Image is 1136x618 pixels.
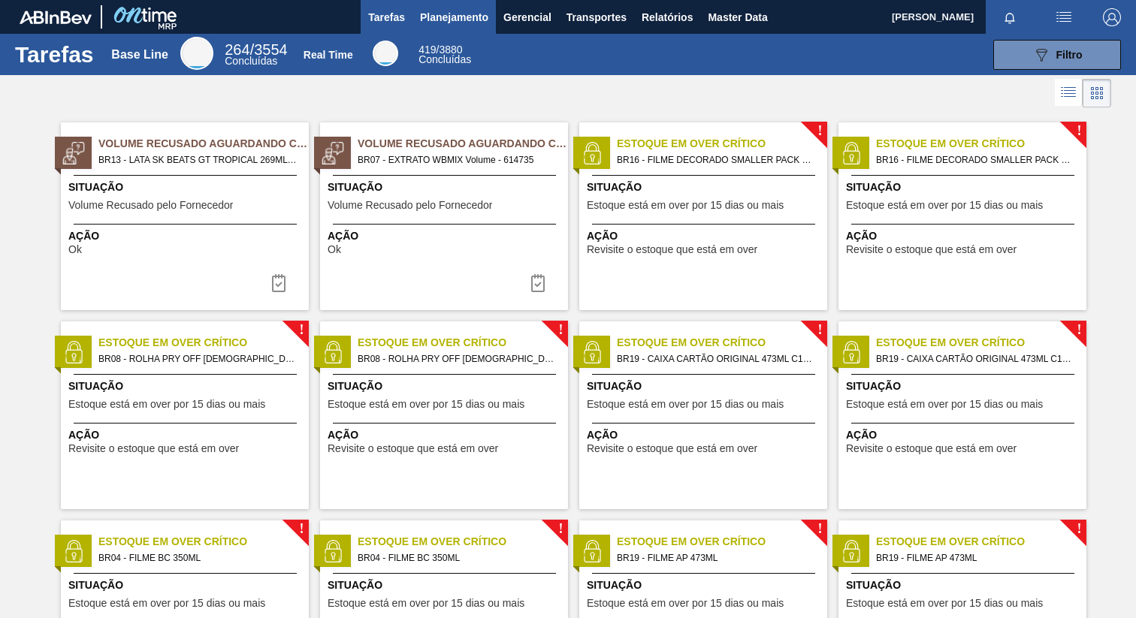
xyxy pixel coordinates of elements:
[846,399,1043,410] span: Estoque está em over por 15 dias ou mais
[846,427,1083,443] span: Ação
[840,341,863,363] img: status
[68,244,82,255] span: Ok
[328,427,564,443] span: Ação
[642,8,693,26] span: Relatórios
[846,179,1083,195] span: Situação
[1077,324,1081,336] span: !
[817,125,822,137] span: !
[587,228,823,244] span: Ação
[62,142,85,164] img: status
[993,40,1121,70] button: Filtro
[846,598,1043,609] span: Estoque está em over por 15 dias ou mais
[846,200,1043,211] span: Estoque está em over por 15 dias ou mais
[328,200,492,211] span: Volume Recusado pelo Fornecedor
[68,577,305,593] span: Situação
[328,443,498,454] span: Revisite o estoque que está em over
[270,274,288,292] img: icon-task-complete
[299,324,304,336] span: !
[529,274,547,292] img: icon-task-complete
[98,534,309,550] span: Estoque em Over Crítico
[62,540,85,562] img: status
[328,399,524,410] span: Estoque está em over por 15 dias ou mais
[261,268,297,298] button: icon-task-complete
[418,44,462,56] span: / 3880
[111,48,168,62] div: Base Line
[358,550,556,566] span: BR04 - FILME BC 350ML
[617,136,827,152] span: Estoque em Over Crítico
[68,179,305,195] span: Situação
[876,136,1086,152] span: Estoque em Over Crítico
[358,534,568,550] span: Estoque em Over Crítico
[587,200,784,211] span: Estoque está em over por 15 dias ou mais
[328,179,564,195] span: Situação
[299,523,304,535] span: !
[328,378,564,394] span: Situação
[840,142,863,164] img: status
[617,351,815,367] span: BR19 - CAIXA CARTÃO ORIGINAL 473ML C12 SLEEK
[1056,49,1083,61] span: Filtro
[358,335,568,351] span: Estoque em Over Crítico
[581,341,603,363] img: status
[225,41,249,58] span: 264
[617,335,827,351] span: Estoque em Over Crítico
[68,228,305,244] span: Ação
[328,244,341,255] span: Ok
[373,41,398,66] div: Real Time
[322,142,344,164] img: status
[261,268,297,298] div: Completar tarefa: 30390538
[817,324,822,336] span: !
[304,49,353,61] div: Real Time
[68,443,239,454] span: Revisite o estoque que está em over
[876,351,1074,367] span: BR19 - CAIXA CARTÃO ORIGINAL 473ML C12 SLEEK
[358,136,568,152] span: Volume Recusado Aguardando Ciência
[68,200,233,211] span: Volume Recusado pelo Fornecedor
[817,523,822,535] span: !
[846,378,1083,394] span: Situação
[587,443,757,454] span: Revisite o estoque que está em over
[581,142,603,164] img: status
[708,8,767,26] span: Master Data
[98,335,309,351] span: Estoque em Over Crítico
[520,268,556,298] button: icon-task-complete
[420,8,488,26] span: Planejamento
[587,179,823,195] span: Situação
[1055,79,1083,107] div: Visão em Lista
[180,37,213,70] div: Base Line
[322,341,344,363] img: status
[225,44,287,66] div: Base Line
[1077,125,1081,137] span: !
[1083,79,1111,107] div: Visão em Cards
[587,427,823,443] span: Ação
[617,534,827,550] span: Estoque em Over Crítico
[876,152,1074,168] span: BR16 - FILME DECORADO SMALLER PACK 269ML
[846,244,1017,255] span: Revisite o estoque que está em over
[617,152,815,168] span: BR16 - FILME DECORADO SMALLER PACK 269ML
[68,427,305,443] span: Ação
[98,152,297,168] span: BR13 - LATA SK BEATS GT TROPICAL 269ML Volume - 630026
[503,8,551,26] span: Gerencial
[986,7,1034,28] button: Notificações
[587,244,757,255] span: Revisite o estoque que está em over
[418,53,471,65] span: Concluídas
[1055,8,1073,26] img: userActions
[98,351,297,367] span: BR08 - ROLHA PRY OFF BRAHMA 300ML
[558,324,563,336] span: !
[225,55,277,67] span: Concluídas
[98,550,297,566] span: BR04 - FILME BC 350ML
[68,598,265,609] span: Estoque está em over por 15 dias ou mais
[1103,8,1121,26] img: Logout
[328,598,524,609] span: Estoque está em over por 15 dias ou mais
[322,540,344,562] img: status
[840,540,863,562] img: status
[587,577,823,593] span: Situação
[418,44,436,56] span: 419
[581,540,603,562] img: status
[98,136,309,152] span: Volume Recusado Aguardando Ciência
[15,46,94,63] h1: Tarefas
[520,268,556,298] div: Completar tarefa: 30390539
[62,341,85,363] img: status
[68,399,265,410] span: Estoque está em over por 15 dias ou mais
[68,378,305,394] span: Situação
[328,228,564,244] span: Ação
[587,399,784,410] span: Estoque está em over por 15 dias ou mais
